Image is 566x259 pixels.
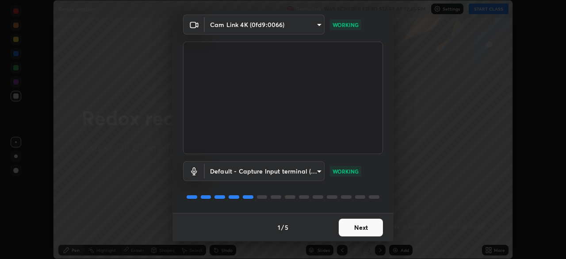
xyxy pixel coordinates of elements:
h4: 1 [278,223,280,232]
button: Next [339,219,383,236]
div: Cam Link 4K (0fd9:0066) [205,15,325,35]
p: WORKING [333,167,359,175]
h4: / [281,223,284,232]
p: WORKING [333,21,359,29]
div: Cam Link 4K (0fd9:0066) [205,161,325,181]
h4: 5 [285,223,288,232]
